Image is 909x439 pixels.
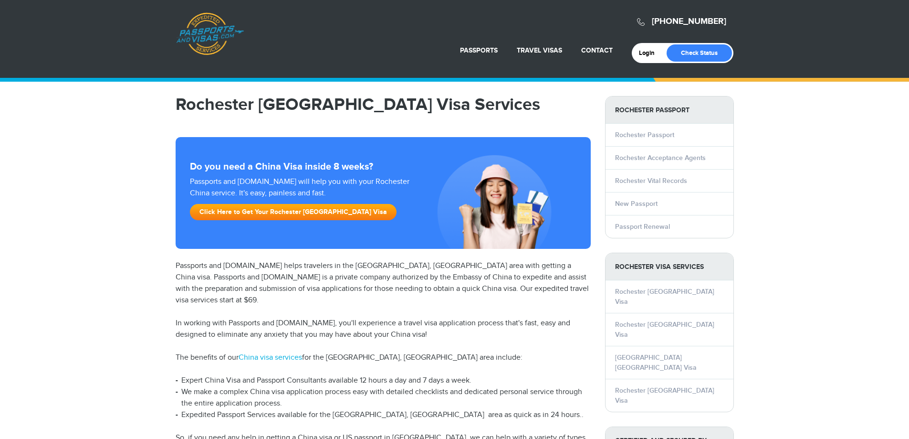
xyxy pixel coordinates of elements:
a: Rochester Vital Records [615,177,687,185]
a: China visa services [239,353,302,362]
a: Passport Renewal [615,223,670,231]
strong: Do you need a China Visa inside 8 weeks? [190,161,576,172]
a: Rochester Acceptance Agents [615,154,706,162]
li: We make a complex China visa application process easy with detailed checklists and dedicated pers... [176,386,591,409]
p: The benefits of our for the [GEOGRAPHIC_DATA], [GEOGRAPHIC_DATA] area include: [176,352,591,364]
a: Rochester Passport [615,131,674,139]
li: Expert China Visa and Passport Consultants available 12 hours a day and 7 days a week. [176,375,591,386]
a: Passports & [DOMAIN_NAME] [176,12,244,55]
a: Travel Visas [517,46,562,54]
a: Contact [581,46,613,54]
a: [GEOGRAPHIC_DATA] [GEOGRAPHIC_DATA] Visa [615,353,697,372]
p: In working with Passports and [DOMAIN_NAME], you'll experience a travel visa application process ... [176,318,591,341]
strong: Rochester Visa Services [606,253,733,280]
a: Rochester [GEOGRAPHIC_DATA] Visa [615,386,714,405]
a: [PHONE_NUMBER] [652,16,726,27]
strong: Rochester Passport [606,96,733,124]
div: Passports and [DOMAIN_NAME] will help you with your Rochester China service. It's easy, painless ... [186,176,416,225]
p: Passports and [DOMAIN_NAME] helps travelers in the [GEOGRAPHIC_DATA], [GEOGRAPHIC_DATA] area with... [176,260,591,306]
a: Rochester [GEOGRAPHIC_DATA] Visa [615,321,714,339]
a: Click Here to Get Your Rochester [GEOGRAPHIC_DATA] Visa [190,204,397,220]
li: Expedited Passport Services available for the [GEOGRAPHIC_DATA], [GEOGRAPHIC_DATA] area as quick ... [176,409,591,421]
a: Passports [460,46,498,54]
a: Check Status [667,44,732,62]
a: Rochester [GEOGRAPHIC_DATA] Visa [615,288,714,306]
a: New Passport [615,200,658,208]
a: Login [639,49,661,57]
h1: Rochester [GEOGRAPHIC_DATA] Visa Services [176,96,591,113]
